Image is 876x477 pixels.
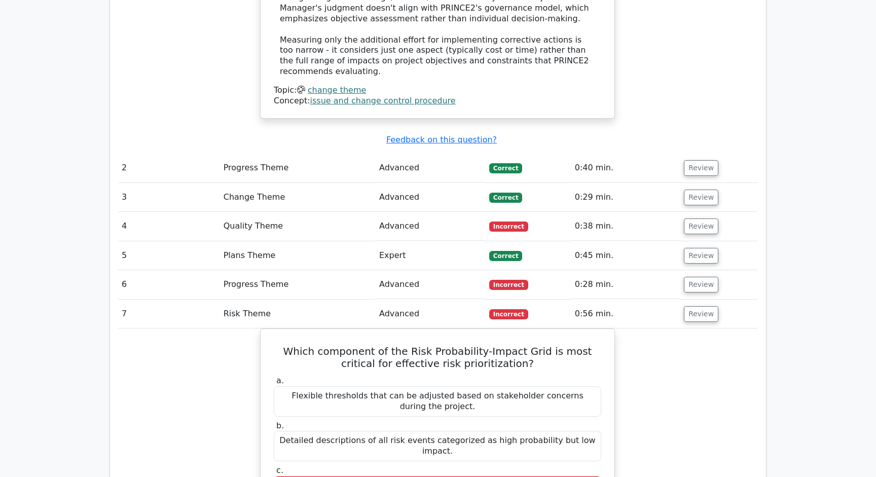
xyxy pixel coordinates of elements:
span: Correct [489,163,522,173]
span: b. [276,421,284,430]
td: Advanced [375,270,485,299]
span: a. [276,376,284,385]
td: Plans Theme [220,241,375,270]
h5: Which component of the Risk Probability-Impact Grid is most critical for effective risk prioritiz... [273,345,602,370]
td: Advanced [375,154,485,182]
span: Correct [489,193,522,203]
td: 5 [118,241,220,270]
div: Topic: [274,85,601,96]
td: Advanced [375,212,485,241]
a: Feedback on this question? [386,135,497,144]
button: Review [684,248,718,264]
button: Review [684,190,718,205]
button: Review [684,218,718,234]
span: Correct [489,251,522,261]
td: 0:40 min. [571,154,680,182]
div: Detailed descriptions of all risk events categorized as high probability but low impact. [274,431,601,461]
td: Expert [375,241,485,270]
a: change theme [308,85,367,95]
button: Review [684,277,718,292]
span: Incorrect [489,309,528,319]
td: Change Theme [220,183,375,212]
div: Concept: [274,96,601,106]
td: 0:28 min. [571,270,680,299]
td: 4 [118,212,220,241]
td: 6 [118,270,220,299]
td: Risk Theme [220,300,375,328]
button: Review [684,306,718,322]
td: 0:38 min. [571,212,680,241]
td: Progress Theme [220,154,375,182]
button: Review [684,160,718,176]
div: Flexible thresholds that can be adjusted based on stakeholder concerns during the project. [274,386,601,417]
td: 0:45 min. [571,241,680,270]
td: 2 [118,154,220,182]
td: 0:56 min. [571,300,680,328]
td: Advanced [375,183,485,212]
span: c. [276,465,283,475]
td: 0:29 min. [571,183,680,212]
span: Incorrect [489,222,528,232]
td: 7 [118,300,220,328]
td: Progress Theme [220,270,375,299]
td: 3 [118,183,220,212]
td: Advanced [375,300,485,328]
td: Quality Theme [220,212,375,241]
a: issue and change control procedure [310,96,456,105]
span: Incorrect [489,280,528,290]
